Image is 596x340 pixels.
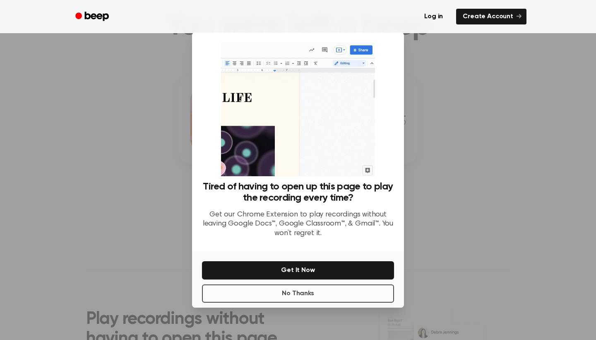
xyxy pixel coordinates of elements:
[202,181,394,204] h3: Tired of having to open up this page to play the recording every time?
[221,42,375,176] img: Beep extension in action
[456,9,526,24] a: Create Account
[202,210,394,238] p: Get our Chrome Extension to play recordings without leaving Google Docs™, Google Classroom™, & Gm...
[70,9,116,25] a: Beep
[202,261,394,279] button: Get It Now
[202,284,394,303] button: No Thanks
[416,7,451,26] a: Log in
